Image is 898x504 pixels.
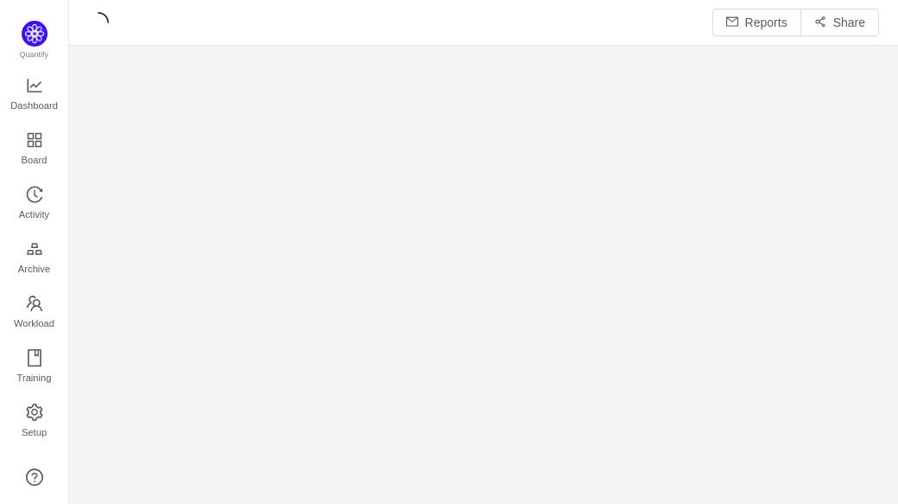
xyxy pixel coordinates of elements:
i: icon: history [26,186,43,203]
i: icon: book [26,349,43,367]
a: Workload [26,296,43,330]
i: icon: appstore [26,131,43,149]
span: Archive [18,252,50,286]
a: Archive [26,241,43,276]
a: Dashboard [26,78,43,112]
i: icon: loading [88,12,109,33]
span: Activity [19,197,49,232]
i: icon: setting [26,404,43,421]
i: icon: gold [26,240,43,258]
img: Quantify [22,21,47,47]
button: icon: mailReports [712,9,801,36]
button: icon: share-altShare [800,9,879,36]
a: Activity [26,187,43,221]
span: Workload [14,306,54,341]
span: Board [22,143,47,177]
span: Training [16,360,51,395]
i: icon: team [26,295,43,312]
a: icon: question-circle [26,469,43,486]
span: Dashboard [10,88,58,123]
span: Quantify [20,50,49,59]
span: Setup [22,415,47,450]
a: Training [26,350,43,385]
a: Setup [26,405,43,439]
i: icon: line-chart [26,77,43,94]
a: Board [26,132,43,167]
